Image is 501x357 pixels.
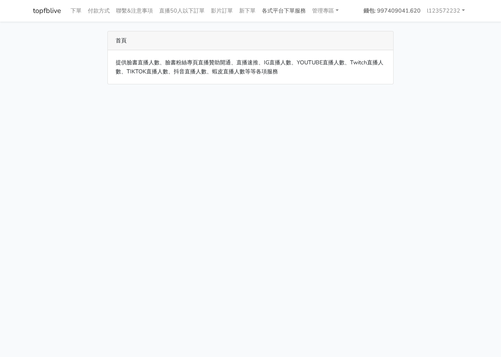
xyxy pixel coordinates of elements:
strong: 錢包: 997409041.620 [363,7,421,15]
a: 下單 [67,3,85,18]
a: 錢包: 997409041.620 [360,3,424,18]
a: 新下單 [236,3,259,18]
a: 付款方式 [85,3,113,18]
div: 首頁 [108,31,393,50]
a: l123572232 [424,3,468,18]
a: 聯繫&注意事項 [113,3,156,18]
a: 各式平台下單服務 [259,3,309,18]
div: 提供臉書直播人數、臉書粉絲專頁直播贊助開通、直播速推、IG直播人數、YOUTUBE直播人數、Twitch直播人數、TIKTOK直播人數、抖音直播人數、蝦皮直播人數等等各項服務 [108,50,393,84]
a: 影片訂單 [208,3,236,18]
a: 直播50人以下訂單 [156,3,208,18]
a: 管理專區 [309,3,342,18]
a: topfblive [33,3,61,18]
